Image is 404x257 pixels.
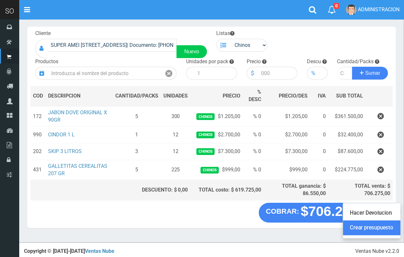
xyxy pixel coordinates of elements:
span: PRECIO [223,92,240,100]
input: Consumidor Final [47,39,177,52]
td: $2.700,00 [191,126,243,143]
div: % [307,67,319,80]
td: $87.600,00 [328,143,366,160]
div: TOTAL ganancia: $ 86.550,00 [267,183,326,197]
td: 3 [113,143,161,160]
td: $999,00 [264,160,310,180]
td: $1.205,00 [264,106,310,126]
label: Cantidad/Packs [337,58,374,65]
td: 990 [30,126,45,143]
a: CINDOR 1 L [48,132,75,138]
td: $999,00 [191,160,243,180]
a: Nuevo [177,45,207,58]
td: 431 [30,160,45,180]
label: Precio [247,58,261,65]
td: 0 [310,126,328,143]
input: Introduzca el nombre del producto [48,67,161,80]
a: JABON DOVE ORIGINAL X 90GR [48,109,107,123]
div: TOTAL costo: $ 619.725,00 [193,186,261,194]
td: 225 [161,160,191,180]
span: Chinos [196,132,215,138]
td: 300 [161,106,191,126]
td: 12 [161,126,191,143]
a: Hacer Devolucion [343,206,400,221]
td: 0 [310,143,328,160]
th: DES [45,86,113,106]
td: % 0 [243,106,264,126]
img: User Image [346,4,357,15]
span: PRECIO/DES [279,93,308,99]
button: Sumar [352,67,388,80]
span: Chinos [196,113,215,120]
input: 000 [258,67,298,80]
td: $361.500,00 [328,106,366,126]
label: Unidades por pack [186,58,228,65]
td: 172 [30,106,45,126]
a: SKIP 3 LITROS [48,148,82,154]
td: 12 [161,143,191,160]
div: TOTAL venta: $ 706.275,00 [331,183,390,197]
td: $32.400,00 [328,126,366,143]
span: Sumar [365,70,380,76]
td: $2.700,00 [264,126,310,143]
td: $7.300,00 [264,143,310,160]
span: CRIPCION [57,93,80,99]
a: Ventas Nube [85,248,114,254]
strong: $706.275,00 [301,204,377,219]
strong: COBRAR: [266,208,299,215]
td: 0 [310,106,328,126]
td: % 0 [243,160,264,180]
span: ADMINISTRACION [358,6,400,13]
td: % 0 [243,143,264,160]
span: 0 [334,3,339,9]
strong: Copyright © [DATE]-[DATE] [24,248,114,254]
th: CANTIDAD/PACKS [113,86,161,106]
input: 000 [319,67,327,80]
label: Descu [307,58,321,65]
th: UNIDADES [161,86,191,106]
label: Productos [35,58,58,65]
a: GALLETITAS CEREALITAS 207 GR [48,163,107,176]
th: COD [30,86,45,106]
div: DESCUENTO: $ 0,00 [115,186,188,194]
span: Chinos [196,148,215,155]
td: 5 [113,106,161,126]
td: $1.205,00 [191,106,243,126]
span: SUB TOTAL [336,92,363,100]
td: $7.300,00 [191,143,243,160]
input: Cantidad [337,67,353,80]
td: 0 [310,160,328,180]
label: Cliente [35,30,51,37]
td: 202 [30,143,45,160]
a: Crear presupuesto [343,221,400,236]
input: 1 [194,67,237,80]
td: 5 [113,160,161,180]
label: Listas [217,30,235,37]
span: Chinos [201,167,219,174]
td: $224.775,00 [328,160,366,180]
button: COBRAR: $706.275,00 [259,203,384,223]
span: IVA [318,93,326,99]
td: 1 [113,126,161,143]
div: $ [247,67,258,80]
td: % 0 [243,126,264,143]
div: Ventas Nube v2.2.0 [355,248,399,255]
